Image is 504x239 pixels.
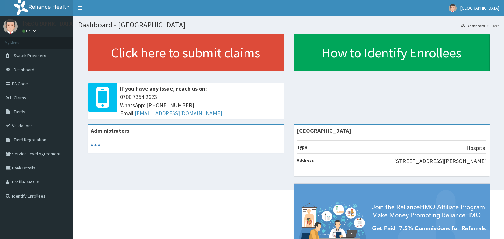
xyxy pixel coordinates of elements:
b: If you have any issue, reach us on: [120,85,207,92]
span: Tariffs [14,109,25,115]
span: Tariff Negotiation [14,137,46,143]
a: Online [22,29,38,33]
p: Hospital [466,144,486,152]
span: 0700 7354 2623 WhatsApp: [PHONE_NUMBER] Email: [120,93,281,117]
a: [EMAIL_ADDRESS][DOMAIN_NAME] [135,109,222,117]
a: How to Identify Enrollees [294,34,490,71]
span: [GEOGRAPHIC_DATA] [460,5,499,11]
p: [STREET_ADDRESS][PERSON_NAME] [394,157,486,165]
span: Claims [14,95,26,101]
b: Address [297,157,314,163]
a: Click here to submit claims [88,34,284,71]
img: User Image [3,19,18,34]
b: Type [297,144,307,150]
b: Administrators [91,127,129,134]
p: [GEOGRAPHIC_DATA] [22,21,75,26]
h1: Dashboard - [GEOGRAPHIC_DATA] [78,21,499,29]
a: Dashboard [461,23,485,28]
span: Switch Providers [14,53,46,58]
img: User Image [449,4,457,12]
span: Dashboard [14,67,34,72]
li: Here [486,23,499,28]
svg: audio-loading [91,140,100,150]
strong: [GEOGRAPHIC_DATA] [297,127,351,134]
